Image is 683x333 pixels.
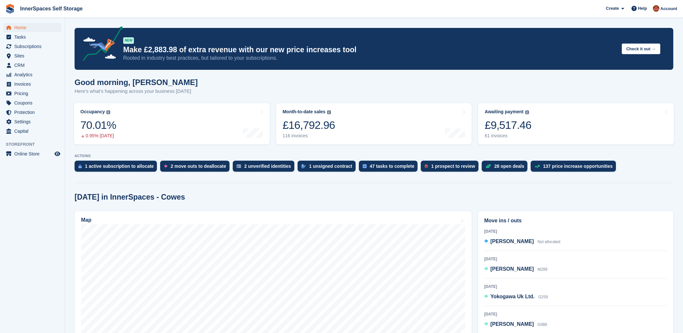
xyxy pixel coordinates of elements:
span: G259 [538,295,548,299]
a: InnerSpaces Self Storage [18,3,85,14]
a: 2 move outs to deallocate [160,161,232,175]
img: contract_signature_icon-13c848040528278c33f63329250d36e43548de30e8caae1d1a13099fd9432cc5.svg [301,164,306,168]
span: Coupons [14,98,53,107]
img: move_outs_to_deallocate_icon-f764333ba52eb49d3ac5e1228854f67142a1ed5810a6f6cc68b1a99e826820c5.svg [164,164,167,168]
span: CRM [14,61,53,70]
div: [DATE] [484,256,667,262]
span: G088 [537,322,547,327]
span: Account [660,6,677,12]
a: Occupancy 70.01% 0.95% [DATE] [74,103,270,144]
a: 1 unsigned contract [298,161,359,175]
img: task-75834270c22a3079a89374b754ae025e5fb1db73e45f91037f5363f120a921f8.svg [363,164,367,168]
span: Help [638,5,647,12]
span: Subscriptions [14,42,53,51]
span: Tasks [14,32,53,42]
img: icon-info-grey-7440780725fd019a000dd9b08b2336e03edf1995a4989e88bcd33f0948082b44.svg [106,110,110,114]
div: £16,792.96 [283,118,335,132]
h2: Move ins / outs [484,217,667,225]
a: menu [3,42,61,51]
div: [DATE] [484,228,667,234]
span: Protection [14,108,53,117]
a: menu [3,61,61,70]
img: deal-1b604bf984904fb50ccaf53a9ad4b4a5d6e5aea283cecdc64d6e3604feb123c2.svg [486,164,491,168]
div: 47 tasks to complete [370,164,415,169]
a: Preview store [53,150,61,158]
span: M289 [537,267,547,272]
div: [DATE] [484,311,667,317]
div: [DATE] [484,284,667,290]
img: prospect-51fa495bee0391a8d652442698ab0144808aea92771e9ea1ae160a38d050c398.svg [425,164,428,168]
div: Occupancy [80,109,105,115]
a: 137 price increase opportunities [531,161,619,175]
span: [PERSON_NAME] [490,321,534,327]
div: 1 unsigned contract [309,164,352,169]
a: Awaiting payment £9,517.46 61 invoices [478,103,674,144]
p: Here's what's happening across your business [DATE] [75,88,198,95]
span: [PERSON_NAME] [490,239,534,244]
a: menu [3,70,61,79]
span: Create [606,5,619,12]
div: Month-to-date sales [283,109,325,115]
h1: Good morning, [PERSON_NAME] [75,78,198,87]
div: NEW [123,37,134,44]
a: [PERSON_NAME] M289 [484,265,548,274]
div: 1 active subscription to allocate [85,164,154,169]
a: 1 prospect to review [421,161,481,175]
img: verify_identity-adf6edd0f0f0b5bbfe63781bf79b02c33cf7c696d77639b501bdc392416b5a36.svg [237,164,241,168]
span: Capital [14,127,53,136]
a: menu [3,149,61,158]
span: Storefront [6,141,65,148]
a: 47 tasks to complete [359,161,421,175]
img: price-adjustments-announcement-icon-8257ccfd72463d97f412b2fc003d46551f7dbcb40ab6d574587a9cd5c0d94... [77,26,123,63]
span: [PERSON_NAME] [490,266,534,272]
p: ACTIONS [75,154,673,158]
a: menu [3,98,61,107]
button: Check it out → [622,43,660,54]
a: Yokogawa Uk Ltd. G259 [484,293,548,301]
h2: Map [81,217,91,223]
img: icon-info-grey-7440780725fd019a000dd9b08b2336e03edf1995a4989e88bcd33f0948082b44.svg [525,110,529,114]
img: stora-icon-8386f47178a22dfd0bd8f6a31ec36ba5ce8667c1dd55bd0f319d3a0aa187defe.svg [5,4,15,14]
span: Settings [14,117,53,126]
a: menu [3,80,61,89]
div: 0.95% [DATE] [80,133,116,139]
div: 137 price increase opportunities [543,164,613,169]
h2: [DATE] in InnerSpaces - Cowes [75,193,185,202]
div: 61 invoices [485,133,531,139]
a: menu [3,32,61,42]
span: Pricing [14,89,53,98]
a: menu [3,117,61,126]
a: menu [3,127,61,136]
p: Make £2,883.98 of extra revenue with our new price increases tool [123,45,617,55]
div: 2 move outs to deallocate [171,164,226,169]
div: 70.01% [80,118,116,132]
span: Home [14,23,53,32]
a: 28 open deals [482,161,531,175]
a: [PERSON_NAME] G088 [484,320,547,329]
a: menu [3,51,61,60]
a: 2 unverified identities [233,161,298,175]
div: 116 invoices [283,133,335,139]
a: menu [3,108,61,117]
span: Online Store [14,149,53,158]
a: menu [3,89,61,98]
div: 1 prospect to review [431,164,475,169]
a: menu [3,23,61,32]
div: 2 unverified identities [244,164,291,169]
div: Awaiting payment [485,109,524,115]
img: icon-info-grey-7440780725fd019a000dd9b08b2336e03edf1995a4989e88bcd33f0948082b44.svg [327,110,331,114]
p: Rooted in industry best practices, but tailored to your subscriptions. [123,55,617,62]
img: price_increase_opportunities-93ffe204e8149a01c8c9dc8f82e8f89637d9d84a8eef4429ea346261dce0b2c0.svg [535,165,540,168]
img: active_subscription_to_allocate_icon-d502201f5373d7db506a760aba3b589e785aa758c864c3986d89f69b8ff3... [78,164,82,168]
a: [PERSON_NAME] Not allocated [484,238,560,246]
img: Abby Tilley [653,5,659,12]
span: Sites [14,51,53,60]
span: Not allocated [537,240,560,244]
a: Month-to-date sales £16,792.96 116 invoices [276,103,472,144]
span: Invoices [14,80,53,89]
span: Analytics [14,70,53,79]
div: £9,517.46 [485,118,531,132]
a: 1 active subscription to allocate [75,161,160,175]
div: 28 open deals [494,164,524,169]
span: Yokogawa Uk Ltd. [490,294,535,299]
